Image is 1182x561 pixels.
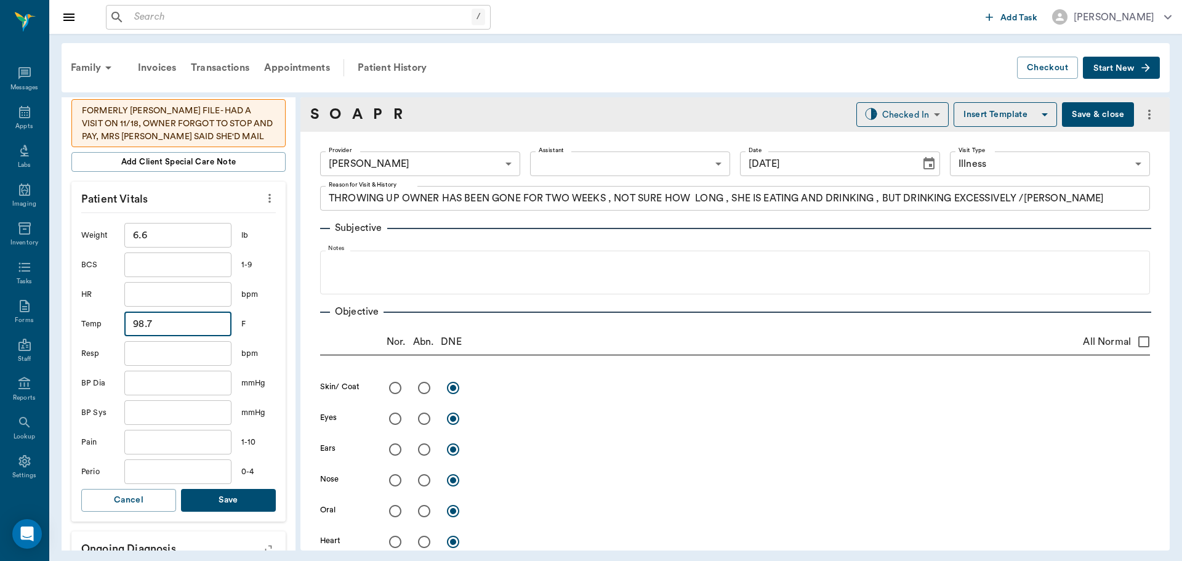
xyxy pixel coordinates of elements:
p: Patient Vitals [71,182,286,212]
div: lb [241,230,276,241]
label: Heart [320,535,341,546]
label: Visit Type [959,146,986,155]
div: Lookup [14,432,35,442]
div: [PERSON_NAME] [1074,10,1154,25]
div: F [241,318,276,330]
div: bpm [241,289,276,301]
div: 1-9 [241,259,276,271]
label: Skin/ Coat [320,381,360,392]
p: DNE [441,334,461,349]
button: Add Task [981,6,1042,28]
button: more [260,188,279,209]
label: Oral [320,504,336,515]
p: FORMERLY [PERSON_NAME] FILE- HAD A VISIT ON 11/18, OWNER FORGOT TO STOP AND PAY, MRS [PERSON_NAME... [82,105,275,156]
div: Perio [81,466,115,478]
div: [PERSON_NAME] [320,151,520,176]
button: Cancel [81,489,176,512]
button: Add client Special Care Note [71,152,286,172]
a: Patient History [350,53,434,83]
div: Appts [15,122,33,131]
div: Pain [81,437,115,448]
button: more [1139,104,1160,125]
div: BP Dia [81,377,115,389]
div: mmHg [241,377,276,389]
div: Messages [10,83,39,92]
a: A [352,103,363,126]
div: Illness [950,151,1150,176]
p: Subjective [330,220,387,235]
div: 1-10 [241,437,276,448]
a: Transactions [183,53,257,83]
button: Save & close [1062,102,1134,127]
div: Settings [12,471,37,480]
button: Insert Template [954,102,1057,127]
span: Add client Special Care Note [121,155,236,169]
span: All Normal [1083,334,1131,349]
div: Forms [15,316,33,325]
a: Invoices [131,53,183,83]
div: Checked In [882,108,930,122]
button: Close drawer [57,5,81,30]
div: Labs [18,161,31,170]
div: 0-4 [241,466,276,478]
button: Save [181,489,276,512]
p: Objective [330,304,384,319]
div: BCS [81,259,115,271]
button: Start New [1083,57,1160,79]
div: Open Intercom Messenger [12,519,42,549]
a: S [310,103,319,126]
label: Date [749,146,762,155]
div: Imaging [12,200,36,209]
textarea: THROWING UP OWNER HAS BEEN GONE FOR TWO WEEKS , NOT SURE HOW LONG , SHE IS EATING AND DRINKING , ... [329,192,1141,206]
a: P [373,103,382,126]
div: Tasks [17,277,32,286]
label: Eyes [320,412,337,423]
label: Nose [320,474,339,485]
button: Choose date, selected date is Sep 11, 2025 [917,151,941,176]
div: BP Sys [81,407,115,419]
label: Notes [328,244,345,253]
div: bpm [241,348,276,360]
p: Abn. [413,334,434,349]
label: Assistant [539,146,564,155]
div: Staff [18,355,31,364]
a: O [329,103,341,126]
p: Nor. [387,334,406,349]
div: mmHg [241,407,276,419]
input: Search [129,9,472,26]
div: HR [81,289,115,301]
label: Provider [329,146,352,155]
div: Resp [81,348,115,360]
label: Ears [320,443,336,454]
a: Appointments [257,53,337,83]
div: / [472,9,485,25]
label: Reason for Visit & History [329,180,396,189]
div: Weight [81,230,115,241]
button: [PERSON_NAME] [1042,6,1181,28]
div: Reports [13,394,36,403]
a: R [393,103,403,126]
input: MM/DD/YYYY [740,151,912,176]
div: Inventory [10,238,38,248]
div: Temp [81,318,115,330]
div: Family [63,53,123,83]
button: Checkout [1017,57,1078,79]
